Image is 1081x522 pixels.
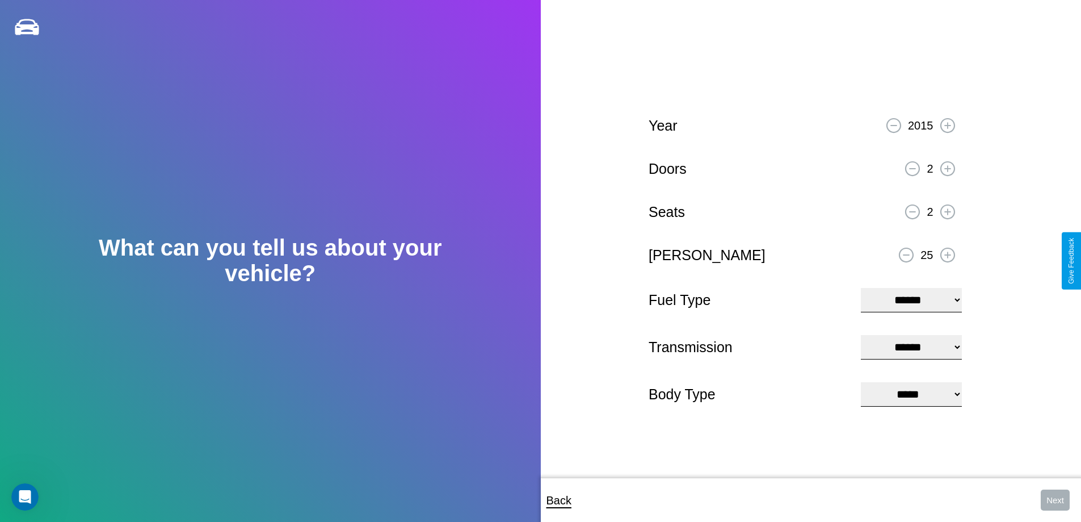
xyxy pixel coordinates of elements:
[11,483,39,511] iframe: Intercom live chat
[649,156,687,182] p: Doors
[649,113,678,139] p: Year
[908,115,933,136] p: 2015
[1067,238,1075,284] div: Give Feedback
[649,382,849,407] p: Body Type
[649,243,765,268] p: [PERSON_NAME]
[920,245,933,265] p: 25
[649,287,849,313] p: Fuel Type
[927,202,933,222] p: 2
[649,335,849,360] p: Transmission
[1041,490,1070,511] button: Next
[546,490,571,511] p: Back
[649,199,685,225] p: Seats
[927,158,933,179] p: 2
[54,235,486,286] h2: What can you tell us about your vehicle?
